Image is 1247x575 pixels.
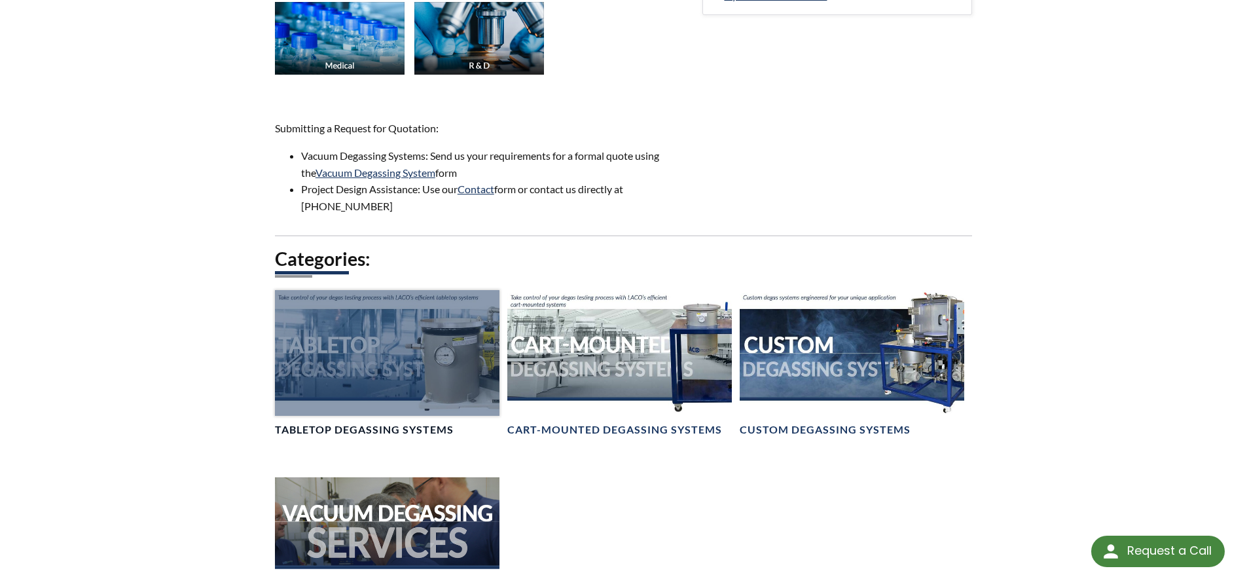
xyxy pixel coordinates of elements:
[316,166,435,179] a: Vacuum Degassing System
[275,290,499,437] a: Tabletop Degassing Systems headerTabletop Degassing Systems
[275,423,454,437] h4: Tabletop Degassing Systems
[507,423,722,437] h4: Cart-Mounted Degassing Systems
[301,147,687,181] li: Vacuum Degassing Systems: Send us your requirements for a formal quote using the form
[1091,536,1225,567] div: Request a Call
[1127,536,1212,566] div: Request a Call
[275,2,405,75] img: Industry_Medical_Thumb.jpg
[740,290,964,437] a: Header showing degassing systemCustom Degassing Systems
[301,181,687,214] li: Project Design Assistance: Use our form or contact us directly at [PHONE_NUMBER]
[275,120,687,137] p: Submitting a Request for Quotation:
[275,247,973,271] h2: Categories:
[740,423,911,437] h4: Custom Degassing Systems
[458,183,494,195] a: Contact
[507,290,732,437] a: Cart-Mounted Degassing Systems headerCart-Mounted Degassing Systems
[414,2,544,75] img: Industry_R_D_Thumb.jpg
[1100,541,1121,562] img: round button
